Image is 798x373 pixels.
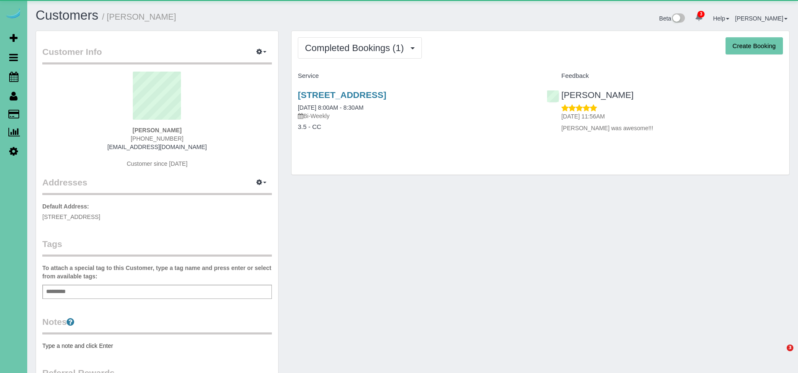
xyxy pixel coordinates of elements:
[547,90,634,100] a: [PERSON_NAME]
[131,135,183,142] span: [PHONE_NUMBER]
[671,13,685,24] img: New interface
[298,90,386,100] a: [STREET_ADDRESS]
[107,144,207,150] a: [EMAIL_ADDRESS][DOMAIN_NAME]
[42,264,272,280] label: To attach a special tag to this Customer, type a tag name and press enter or select from availabl...
[42,202,89,211] label: Default Address:
[36,8,98,23] a: Customers
[561,112,783,121] p: [DATE] 11:56AM
[127,160,187,167] span: Customer since [DATE]
[298,72,534,80] h4: Service
[787,345,793,351] span: 3
[691,8,707,27] a: 3
[298,104,364,111] a: [DATE] 8:00AM - 8:30AM
[132,127,181,134] strong: [PERSON_NAME]
[305,43,408,53] span: Completed Bookings (1)
[298,37,422,59] button: Completed Bookings (1)
[42,214,100,220] span: [STREET_ADDRESS]
[298,112,534,120] p: Bi-Weekly
[713,15,729,22] a: Help
[659,15,685,22] a: Beta
[102,12,176,21] small: / [PERSON_NAME]
[735,15,788,22] a: [PERSON_NAME]
[547,72,783,80] h4: Feedback
[42,46,272,64] legend: Customer Info
[42,342,272,350] pre: Type a note and click Enter
[42,238,272,257] legend: Tags
[298,123,534,131] h4: 3.5 - CC
[697,11,705,18] span: 3
[770,345,790,365] iframe: Intercom live chat
[561,124,783,132] p: [PERSON_NAME] was awesome!!!
[5,8,22,20] img: Automaid Logo
[726,37,783,55] button: Create Booking
[42,316,272,334] legend: Notes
